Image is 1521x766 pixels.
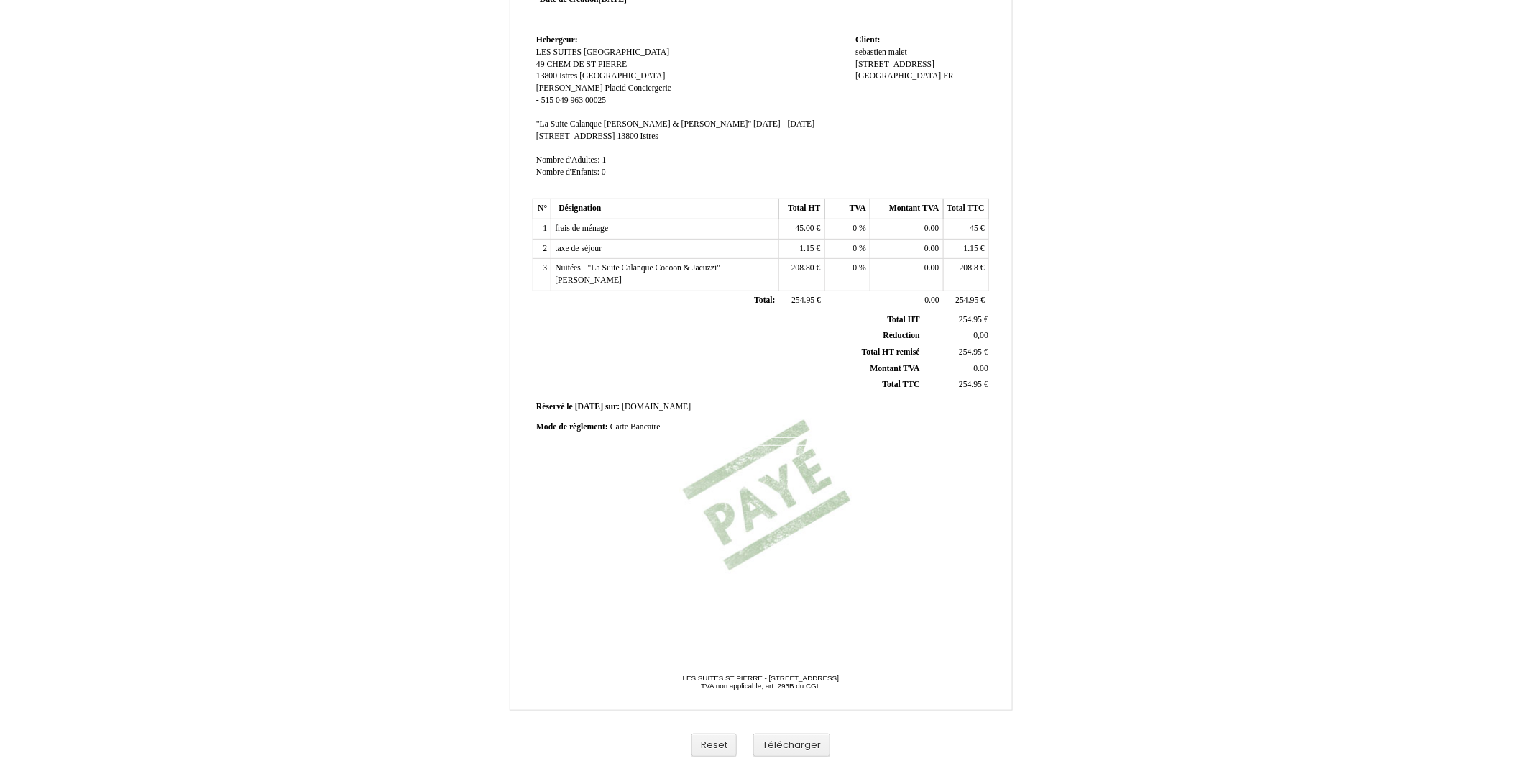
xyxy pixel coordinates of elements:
[12,6,55,49] button: Ouvrir le widget de chat LiveChat
[779,259,824,291] td: €
[855,47,886,57] span: sebastien
[943,291,988,311] td: €
[779,239,824,259] td: €
[943,199,988,219] th: Total TTC
[754,296,775,305] span: Total:
[683,674,840,682] span: LES SUITES ST PIERRE - [STREET_ADDRESS]
[536,71,557,81] span: 13800
[536,47,669,57] span: LES SUITES [GEOGRAPHIC_DATA]
[575,402,603,411] span: [DATE]
[853,224,858,233] span: 0
[883,380,920,389] span: Total TTC
[974,331,988,340] span: 0,00
[559,71,577,81] span: Istres
[791,296,814,305] span: 254.95
[800,244,814,253] span: 1.15
[923,345,991,361] td: €
[691,734,737,757] button: Reset
[536,132,615,141] span: [STREET_ADDRESS]
[779,291,824,311] td: €
[883,331,920,340] span: Réduction
[824,219,870,240] td: %
[960,263,978,273] span: 208.8
[555,224,608,233] span: frais de ménage
[640,132,658,141] span: Istres
[959,380,982,389] span: 254.95
[855,35,880,45] span: Client:
[602,168,606,177] span: 0
[824,259,870,291] td: %
[536,422,608,432] span: Mode de règlement:
[870,364,920,373] span: Montant TVA
[536,35,578,45] span: Hebergeur:
[888,47,907,57] span: malet
[579,71,665,81] span: [GEOGRAPHIC_DATA]
[602,155,607,165] span: 1
[536,83,603,93] span: [PERSON_NAME]
[536,60,627,69] span: 49 CHEM DE ST PIERRE
[855,71,941,81] span: [GEOGRAPHIC_DATA]
[610,422,661,432] span: Carte Bancaire
[924,244,939,253] span: 0.00
[779,219,824,240] td: €
[855,60,934,69] span: [STREET_ADDRESS]
[862,347,920,357] span: Total HT remisé
[855,83,858,93] span: -
[923,312,991,328] td: €
[974,364,988,373] span: 0.00
[536,168,599,177] span: Nombre d'Enfants:
[824,239,870,259] td: %
[753,119,814,129] span: [DATE] - [DATE]
[701,682,820,690] span: TVA non applicable, art. 293B du CGI.
[959,315,982,324] span: 254.95
[970,224,978,233] span: 45
[924,263,939,273] span: 0.00
[533,259,551,291] td: 3
[541,96,607,105] span: 515 049 963 00025
[888,315,920,324] span: Total HT
[605,402,620,411] span: sur:
[959,347,982,357] span: 254.95
[536,119,751,129] span: "La Suite Calanque [PERSON_NAME] & [PERSON_NAME]"
[853,244,858,253] span: 0
[923,377,991,393] td: €
[925,296,939,305] span: 0.00
[956,296,979,305] span: 254.95
[605,83,671,93] span: Placid Conciergerie
[964,244,978,253] span: 1.15
[944,71,954,81] span: FR
[943,239,988,259] td: €
[796,224,814,233] span: 45.00
[555,263,725,285] span: Nuitées - "La Suite Calanque Cocoon & Jacuzzi" - [PERSON_NAME]
[924,224,939,233] span: 0.00
[536,155,600,165] span: Nombre d'Adultes:
[753,734,830,757] button: Télécharger
[533,239,551,259] td: 2
[853,263,858,273] span: 0
[555,244,602,253] span: taxe de séjour
[622,402,691,411] span: [DOMAIN_NAME]
[536,402,573,411] span: Réservé le
[533,219,551,240] td: 1
[870,199,943,219] th: Montant TVA
[943,259,988,291] td: €
[536,96,539,105] span: -
[779,199,824,219] th: Total HT
[617,132,638,141] span: 13800
[551,199,779,219] th: Désignation
[533,199,551,219] th: N°
[943,219,988,240] td: €
[824,199,870,219] th: TVA
[791,263,814,273] span: 208.80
